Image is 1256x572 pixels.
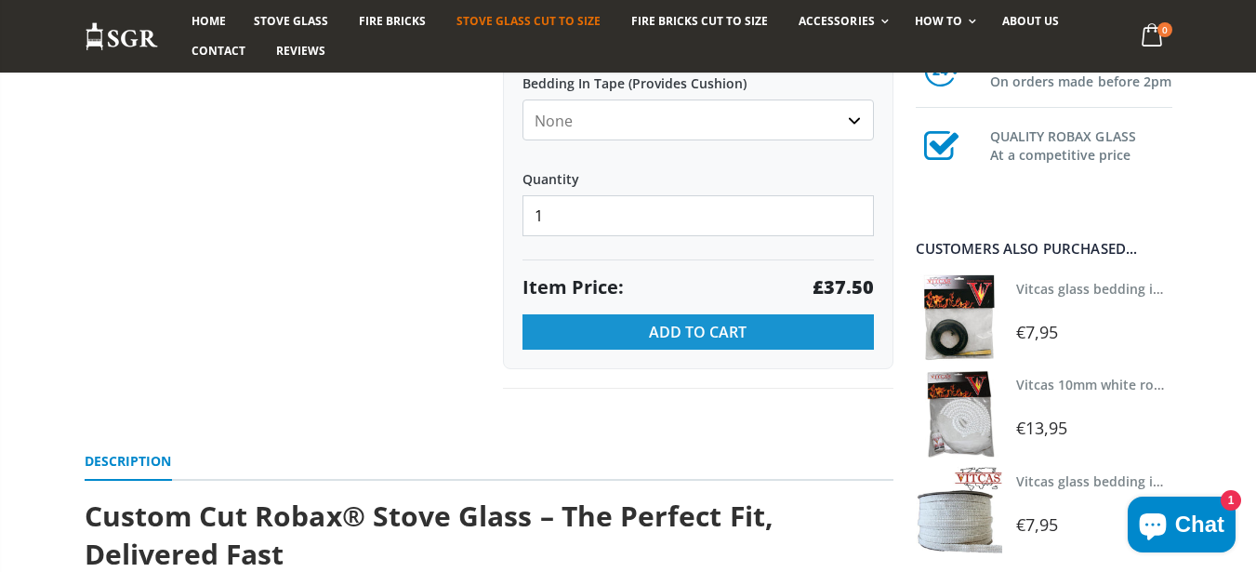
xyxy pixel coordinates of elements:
[1016,321,1058,343] span: €7,95
[617,7,782,36] a: Fire Bricks Cut To Size
[915,13,962,29] span: How To
[522,154,874,188] label: Quantity
[192,13,226,29] span: Home
[916,467,1002,553] img: Vitcas stove glass bedding in tape
[916,370,1002,457] img: Vitcas white rope, glue and gloves kit 10mm
[276,43,325,59] span: Reviews
[990,124,1172,165] h3: QUALITY ROBAX GLASS At a competitive price
[813,274,874,300] strong: £37.50
[916,274,1002,361] img: Vitcas stove glass bedding in tape
[254,13,328,29] span: Stove Glass
[988,7,1073,36] a: About us
[631,13,768,29] span: Fire Bricks Cut To Size
[522,274,624,300] span: Item Price:
[522,59,874,92] label: Bedding In Tape (Provides Cushion)
[901,7,985,36] a: How To
[192,43,245,59] span: Contact
[456,13,601,29] span: Stove Glass Cut To Size
[359,13,426,29] span: Fire Bricks
[1016,513,1058,536] span: €7,95
[799,13,874,29] span: Accessories
[649,322,747,342] span: Add to Cart
[345,7,440,36] a: Fire Bricks
[1133,19,1171,55] a: 0
[240,7,342,36] a: Stove Glass
[85,444,172,481] a: Description
[178,36,259,66] a: Contact
[262,36,339,66] a: Reviews
[1122,497,1241,557] inbox-online-store-chat: Shopify online store chat
[178,7,240,36] a: Home
[1016,417,1068,439] span: €13,95
[785,7,897,36] a: Accessories
[1157,22,1172,37] span: 0
[916,242,1172,256] div: Customers also purchased...
[85,21,159,52] img: Stove Glass Replacement
[443,7,615,36] a: Stove Glass Cut To Size
[522,314,874,350] button: Add to Cart
[1002,13,1059,29] span: About us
